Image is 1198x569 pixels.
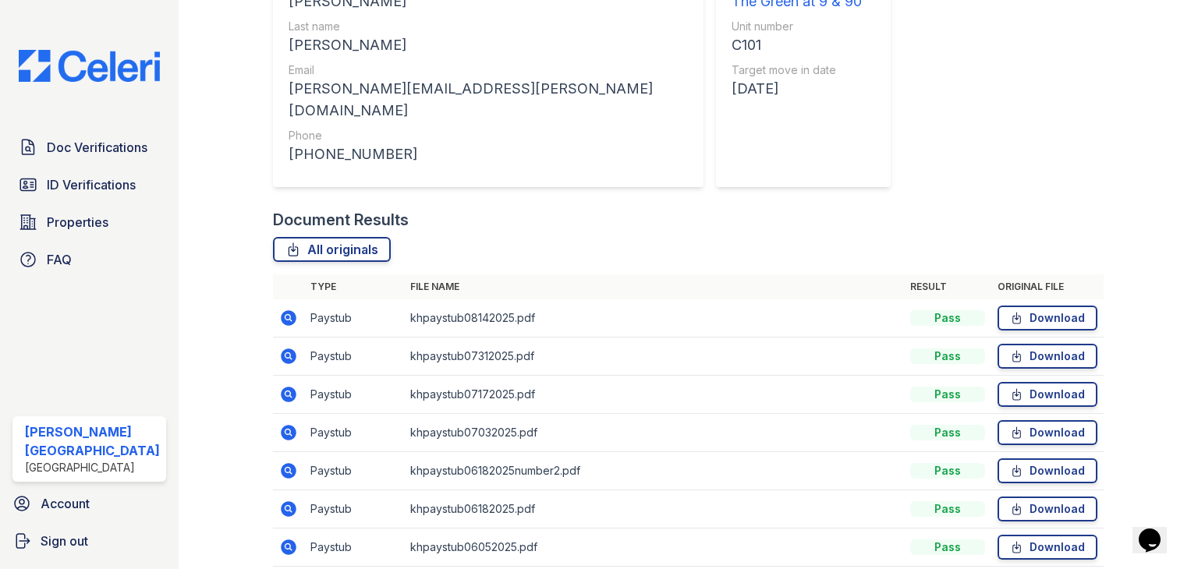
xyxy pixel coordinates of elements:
[273,237,391,262] a: All originals
[41,494,90,513] span: Account
[304,414,404,452] td: Paystub
[404,376,904,414] td: khpaystub07172025.pdf
[404,490,904,528] td: khpaystub06182025.pdf
[289,143,688,165] div: [PHONE_NUMBER]
[25,460,160,475] div: [GEOGRAPHIC_DATA]
[404,274,904,299] th: File name
[910,501,985,517] div: Pass
[998,382,1097,407] a: Download
[910,539,985,555] div: Pass
[289,19,688,34] div: Last name
[404,452,904,490] td: khpaystub06182025number2.pdf
[904,274,991,299] th: Result
[304,299,404,338] td: Paystub
[404,299,904,338] td: khpaystub08142025.pdf
[47,213,108,231] span: Properties
[47,250,72,269] span: FAQ
[998,535,1097,560] a: Download
[273,209,409,231] div: Document Results
[991,274,1104,299] th: Original file
[304,338,404,376] td: Paystub
[910,310,985,326] div: Pass
[910,387,985,402] div: Pass
[25,422,160,460] div: [PERSON_NAME][GEOGRAPHIC_DATA]
[404,414,904,452] td: khpaystub07032025.pdf
[47,138,147,157] span: Doc Verifications
[732,19,862,34] div: Unit number
[12,132,166,163] a: Doc Verifications
[998,306,1097,330] a: Download
[732,62,862,78] div: Target move in date
[41,532,88,550] span: Sign out
[910,425,985,440] div: Pass
[304,452,404,490] td: Paystub
[404,338,904,376] td: khpaystub07312025.pdf
[1132,507,1182,553] iframe: chat widget
[304,528,404,567] td: Paystub
[6,525,172,557] a: Sign out
[12,169,166,200] a: ID Verifications
[289,34,688,56] div: [PERSON_NAME]
[304,274,404,299] th: Type
[998,344,1097,369] a: Download
[304,490,404,528] td: Paystub
[289,62,688,78] div: Email
[289,78,688,122] div: [PERSON_NAME][EMAIL_ADDRESS][PERSON_NAME][DOMAIN_NAME]
[732,34,862,56] div: C101
[910,348,985,364] div: Pass
[304,376,404,414] td: Paystub
[289,128,688,143] div: Phone
[12,207,166,238] a: Properties
[732,78,862,100] div: [DATE]
[910,463,985,479] div: Pass
[998,497,1097,521] a: Download
[6,50,172,82] img: CE_Logo_Blue-a8612792a0a2168367f1c8372b55b34899dd931a85d93a1a3d3e32e68fde9ad4.png
[404,528,904,567] td: khpaystub06052025.pdf
[998,420,1097,445] a: Download
[47,175,136,194] span: ID Verifications
[12,244,166,275] a: FAQ
[998,458,1097,483] a: Download
[6,488,172,519] a: Account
